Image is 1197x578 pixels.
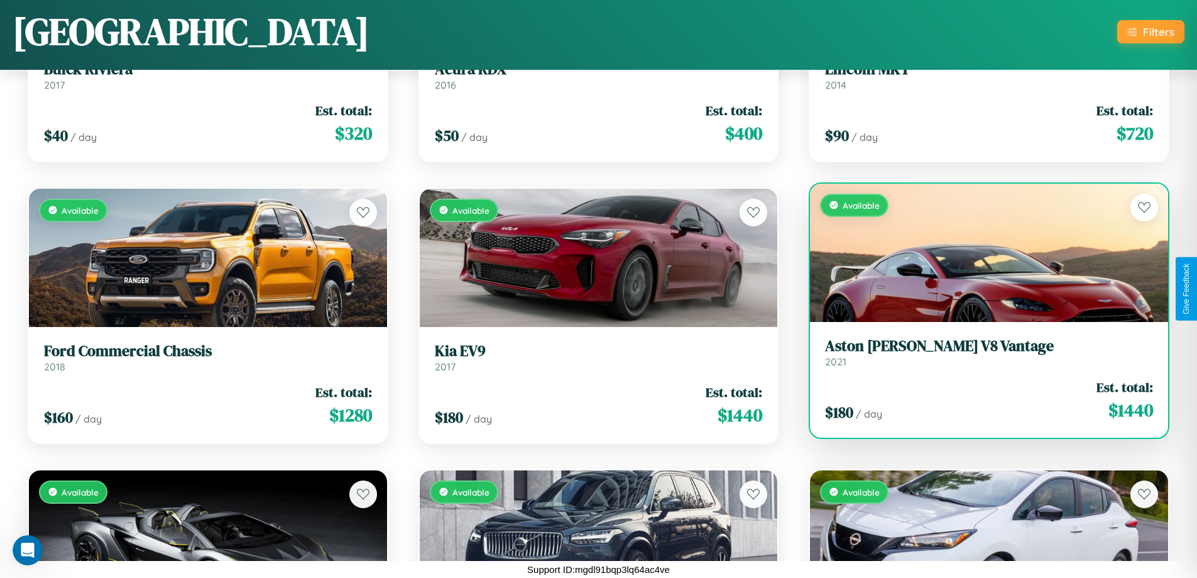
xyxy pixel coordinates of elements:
span: Est. total: [315,383,372,401]
span: 2016 [435,79,456,91]
span: $ 1440 [1108,397,1153,423]
span: $ 1440 [718,403,762,428]
span: Est. total: [1096,101,1153,119]
span: Available [843,200,880,211]
span: Available [452,205,489,216]
div: Give Feedback [1182,264,1191,314]
iframe: Intercom live chat [13,535,43,565]
a: Ford Commercial Chassis2018 [44,342,372,373]
span: / day [70,131,97,143]
h3: Kia EV9 [435,342,763,360]
span: Available [62,205,99,216]
span: 2021 [825,355,846,368]
span: / day [856,408,882,420]
span: / day [75,413,102,425]
span: 2014 [825,79,846,91]
span: Available [452,487,489,497]
span: $ 320 [335,121,372,146]
span: $ 1280 [329,403,372,428]
span: $ 160 [44,407,73,428]
h3: Buick Riviera [44,60,372,79]
h1: [GEOGRAPHIC_DATA] [13,6,369,57]
span: / day [851,131,878,143]
span: / day [461,131,488,143]
h3: Acura RDX [435,60,763,79]
span: Available [843,487,880,497]
button: Filters [1117,20,1184,43]
h3: Ford Commercial Chassis [44,342,372,360]
span: $ 720 [1117,121,1153,146]
div: Filters [1143,25,1174,38]
h3: Lincoln MKT [825,60,1153,79]
span: Est. total: [706,383,762,401]
span: 2018 [44,360,65,373]
span: / day [466,413,492,425]
a: Kia EV92017 [435,342,763,373]
span: Est. total: [315,101,372,119]
p: Support ID: mgdl91bqp3lq64ac4ve [527,561,670,578]
span: $ 180 [435,407,463,428]
span: Est. total: [1096,378,1153,396]
span: 2017 [44,79,65,91]
a: Aston [PERSON_NAME] V8 Vantage2021 [825,337,1153,368]
span: $ 50 [435,125,459,146]
a: Lincoln MKT2014 [825,60,1153,91]
span: Est. total: [706,101,762,119]
a: Buick Riviera2017 [44,60,372,91]
span: Available [62,487,99,497]
h3: Aston [PERSON_NAME] V8 Vantage [825,337,1153,355]
a: Acura RDX2016 [435,60,763,91]
span: $ 400 [725,121,762,146]
span: $ 90 [825,125,849,146]
span: $ 180 [825,402,853,423]
span: 2017 [435,360,456,373]
span: $ 40 [44,125,68,146]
